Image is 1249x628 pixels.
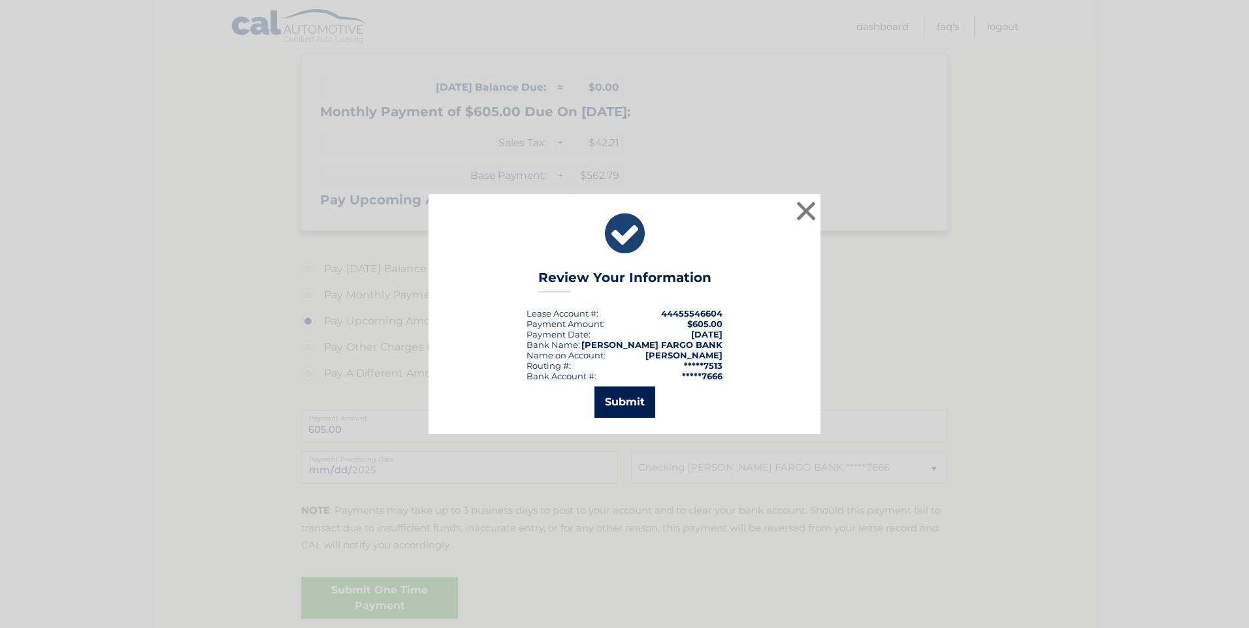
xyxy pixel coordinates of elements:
button: × [793,198,819,224]
div: Bank Name: [527,339,580,350]
button: Submit [594,386,655,418]
strong: [PERSON_NAME] [645,350,722,360]
strong: [PERSON_NAME] FARGO BANK [581,339,722,350]
h3: Review Your Information [538,270,711,292]
span: Payment Date [527,329,589,339]
div: Routing #: [527,360,571,371]
div: : [527,329,591,339]
div: Bank Account #: [527,371,596,381]
span: [DATE] [691,329,722,339]
div: Payment Amount: [527,319,605,329]
div: Lease Account #: [527,308,598,319]
strong: 44455546604 [661,308,722,319]
span: $605.00 [687,319,722,329]
div: Name on Account: [527,350,606,360]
